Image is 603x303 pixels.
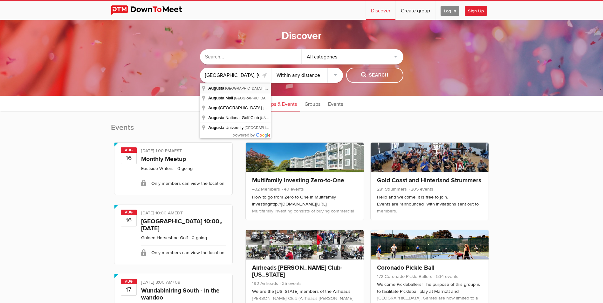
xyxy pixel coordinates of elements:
span: Augu [208,125,219,130]
span: Search [361,72,388,79]
a: Multifamily Investing Zero-to-One [252,177,344,184]
li: 0 going [189,235,207,240]
span: Augu [208,86,219,91]
span: sta University [208,125,244,130]
a: Sign Up [465,1,492,20]
a: Monthly Meetup [141,155,186,163]
h2: Groups [242,123,492,139]
input: Search... [200,49,302,64]
span: [GEOGRAPHIC_DATA], [GEOGRAPHIC_DATA], [GEOGRAPHIC_DATA] [244,126,358,130]
a: Wundabiniring South - in the wandoo [141,287,220,301]
span: sta [208,86,225,91]
b: 16 [121,215,136,226]
a: Discover [366,1,395,20]
span: Aug [121,210,137,215]
span: Augu [208,96,219,100]
span: Aug [121,147,137,153]
li: 0 going [175,166,193,171]
div: Only members can view the location [141,245,226,259]
div: [DATE] 1:00 PM [141,147,226,156]
span: Sign Up [465,6,487,16]
span: sta National Golf Club [208,115,260,120]
span: 281 Strummers [377,186,407,192]
a: Events [325,96,346,111]
span: America/Toronto [175,210,183,216]
a: Eastside Writers [141,166,174,171]
input: Location or ZIP-Code [200,68,271,83]
a: Create group [396,1,435,20]
div: Only members can view the location [141,176,226,190]
h2: Events [111,123,236,139]
span: Aug [121,279,137,284]
span: [US_STATE][GEOGRAPHIC_DATA], [GEOGRAPHIC_DATA] [260,116,354,120]
span: sta Mall [208,96,234,100]
h1: Discover [282,30,322,43]
span: [GEOGRAPHIC_DATA], [GEOGRAPHIC_DATA] [234,96,309,100]
img: DownToMeet [111,5,192,15]
span: Augu [208,115,219,120]
div: [DATE] 10:00 AM [141,210,226,218]
b: 17 [121,284,136,295]
a: [GEOGRAPHIC_DATA] 10:00,, [DATE] [141,218,223,232]
span: 40 events [281,186,304,192]
span: [GEOGRAPHIC_DATA], [GEOGRAPHIC_DATA] [225,86,300,90]
span: Augu [208,105,219,110]
span: 205 events [408,186,433,192]
a: Log In [435,1,464,20]
span: [GEOGRAPHIC_DATA] [208,105,263,110]
span: 432 Members [252,186,280,192]
a: Golden Horseshoe Golf [141,235,188,240]
span: 534 events [434,274,458,279]
a: Groups & Events [257,96,300,111]
span: Australia/Sydney [171,148,182,153]
div: All categories [302,49,403,64]
span: 35 events [279,281,302,286]
a: Gold Coast and Hinterland Strummers [377,177,481,184]
span: Log In [441,6,459,16]
div: [DATE] 8:00 AM [141,279,226,287]
a: Groups [301,96,324,111]
span: 192 Airheads [252,281,278,286]
span: Etc/GMT-8 [173,279,180,285]
b: 16 [121,152,136,164]
span: 172 Coronado Pickle Ballers [377,274,432,279]
span: [GEOGRAPHIC_DATA], [GEOGRAPHIC_DATA] [263,106,338,110]
a: Coronado Pickle Ball [377,264,435,272]
a: Airheads [PERSON_NAME] Club-[US_STATE] [252,264,342,279]
button: Search [346,68,403,83]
